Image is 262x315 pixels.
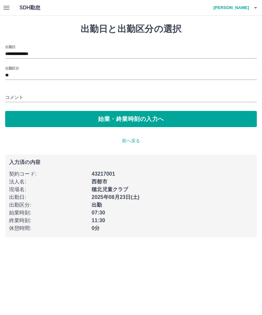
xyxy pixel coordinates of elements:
p: 契約コード : [9,170,88,178]
p: 終業時刻 : [9,217,88,224]
b: 出勤 [92,202,102,208]
p: 出勤区分 : [9,201,88,209]
p: 入力済の内容 [9,160,253,165]
label: 出勤区分 [5,66,19,71]
b: 07:30 [92,210,105,215]
b: 西都市 [92,179,107,184]
p: 現場名 : [9,186,88,193]
p: 始業時刻 : [9,209,88,217]
b: 11:30 [92,218,105,223]
b: 2025年08月23日(土) [92,194,139,200]
p: 出勤日 : [9,193,88,201]
p: 法人名 : [9,178,88,186]
b: 穂北児童クラブ [92,187,128,192]
p: 前へ戻る [5,137,257,144]
h1: 出勤日と出勤区分の選択 [5,24,257,35]
button: 始業・終業時刻の入力へ [5,111,257,127]
label: 出勤日 [5,44,16,49]
b: 43217001 [92,171,115,177]
p: 休憩時間 : [9,224,88,232]
b: 0分 [92,225,100,231]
